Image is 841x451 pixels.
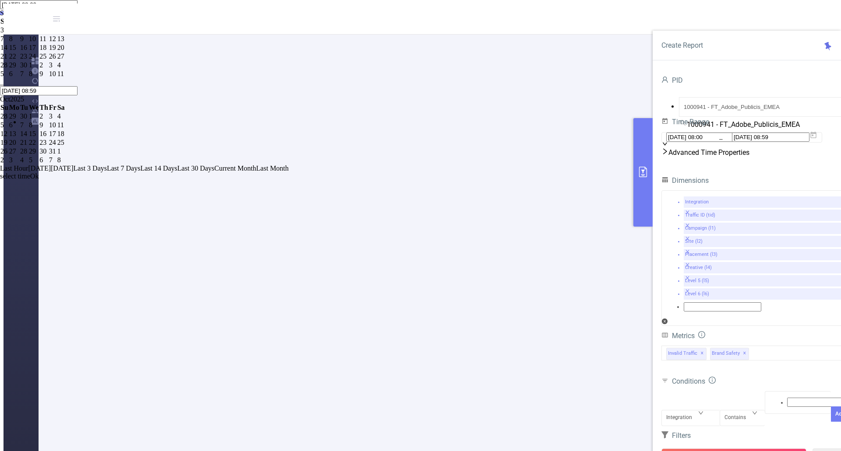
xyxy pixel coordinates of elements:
[57,129,65,138] td: October 18, 2025
[20,156,28,164] td: November 4, 2025
[39,121,49,129] td: October 9, 2025
[39,43,49,52] td: September 18, 2025
[39,103,49,112] th: Thu
[0,44,8,52] div: 14
[9,129,20,138] td: October 13, 2025
[49,147,57,155] div: 31
[0,112,8,120] div: 28
[28,129,39,138] td: October 15, 2025
[256,164,289,172] span: Last Month
[20,43,28,52] td: September 16, 2025
[49,112,57,120] div: 3
[39,156,48,164] div: 6
[49,112,57,121] td: October 3, 2025
[30,172,39,180] a: Ok
[20,44,28,52] div: 16
[28,138,39,147] td: October 22, 2025
[57,104,65,111] span: Sa
[39,147,49,156] td: October 30, 2025
[57,44,65,52] div: 20
[49,130,57,138] div: 17
[39,35,48,43] div: 11
[39,139,48,147] div: 23
[20,121,28,129] div: 7
[0,121,8,129] div: 5
[0,104,8,111] span: Su
[57,112,65,121] td: October 4, 2025
[9,156,19,164] div: 3
[51,164,74,172] span: [DATE]
[57,61,65,69] div: 4
[9,61,20,70] td: September 29, 2025
[29,70,39,78] div: 8
[49,139,57,147] div: 24
[39,61,49,70] td: October 2, 2025
[39,104,48,111] span: Th
[29,112,39,120] div: 1
[29,121,39,129] div: 8
[57,147,65,156] td: November 1, 2025
[57,139,65,147] div: 25
[49,52,57,60] div: 26
[28,121,39,129] td: October 8, 2025
[39,121,48,129] div: 9
[9,52,20,61] td: September 22, 2025
[49,121,57,129] div: 10
[20,61,28,70] td: September 30, 2025
[39,130,48,138] div: 16
[0,52,8,60] div: 21
[214,164,256,172] span: Current Month
[49,35,57,43] td: September 12, 2025
[28,147,39,156] td: October 29, 2025
[0,156,8,164] div: 2
[9,112,20,121] td: September 29, 2025
[28,112,39,121] td: October 1, 2025
[28,61,39,70] td: October 1, 2025
[57,43,65,52] td: September 20, 2025
[57,103,65,112] th: Sat
[39,35,49,43] td: September 11, 2025
[20,112,28,121] td: September 30, 2025
[49,61,57,70] td: October 3, 2025
[29,44,39,52] div: 17
[0,61,8,69] div: 28
[57,147,65,155] div: 1
[0,130,8,138] div: 12
[28,103,39,112] th: Wed
[49,104,57,111] span: Fr
[20,52,28,60] div: 23
[28,70,39,78] td: October 8, 2025
[9,43,20,52] td: September 15, 2025
[9,112,19,120] div: 29
[20,130,28,138] div: 14
[20,121,28,129] td: October 7, 2025
[49,103,57,112] th: Fri
[9,121,20,129] td: October 6, 2025
[39,52,48,60] div: 25
[28,164,51,172] span: [DATE]
[0,26,8,34] div: 31
[57,52,65,60] div: 27
[0,147,8,155] div: 26
[140,164,177,172] span: Last 14 Days
[39,52,49,61] td: September 25, 2025
[39,70,48,78] div: 9
[57,156,65,164] div: 8
[29,35,39,43] div: 10
[9,35,19,43] div: 8
[9,52,19,60] div: 22
[10,95,24,103] a: 2025
[20,70,28,78] div: 7
[20,138,28,147] td: October 21, 2025
[0,17,8,25] span: Su
[29,61,39,69] div: 1
[9,61,19,69] div: 29
[9,44,19,52] div: 15
[20,61,28,69] div: 30
[9,130,19,138] div: 13
[49,147,57,156] td: October 31, 2025
[57,138,65,147] td: October 25, 2025
[28,156,39,164] td: November 5, 2025
[49,156,57,164] div: 7
[20,103,28,112] th: Tue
